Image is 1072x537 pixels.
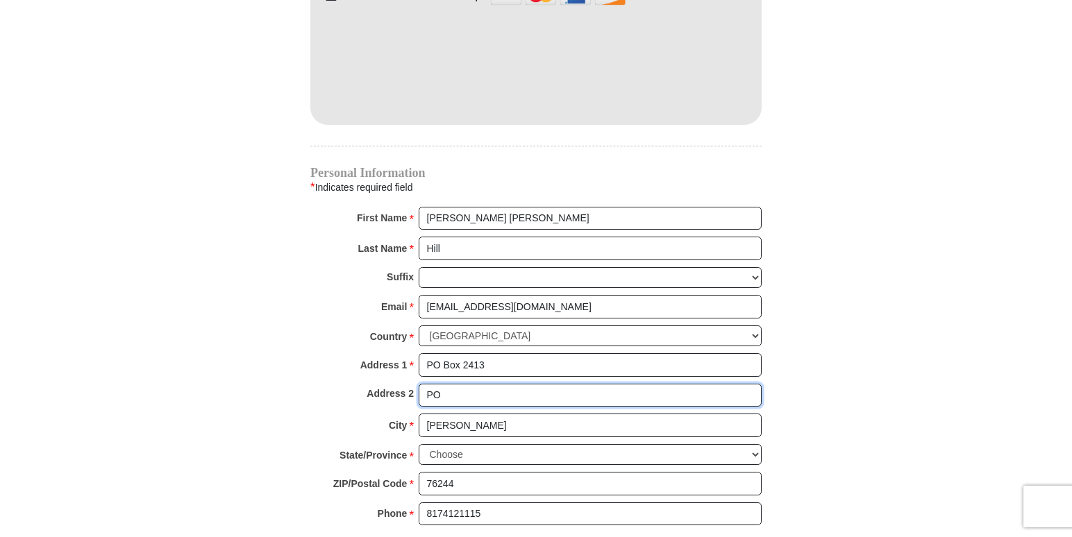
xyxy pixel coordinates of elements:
[387,267,414,287] strong: Suffix
[357,208,407,228] strong: First Name
[367,384,414,403] strong: Address 2
[360,355,408,375] strong: Address 1
[333,474,408,493] strong: ZIP/Postal Code
[381,297,407,316] strong: Email
[310,167,762,178] h4: Personal Information
[370,327,408,346] strong: Country
[340,445,407,465] strong: State/Province
[389,416,407,435] strong: City
[358,239,408,258] strong: Last Name
[378,504,408,523] strong: Phone
[310,178,762,196] div: Indicates required field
